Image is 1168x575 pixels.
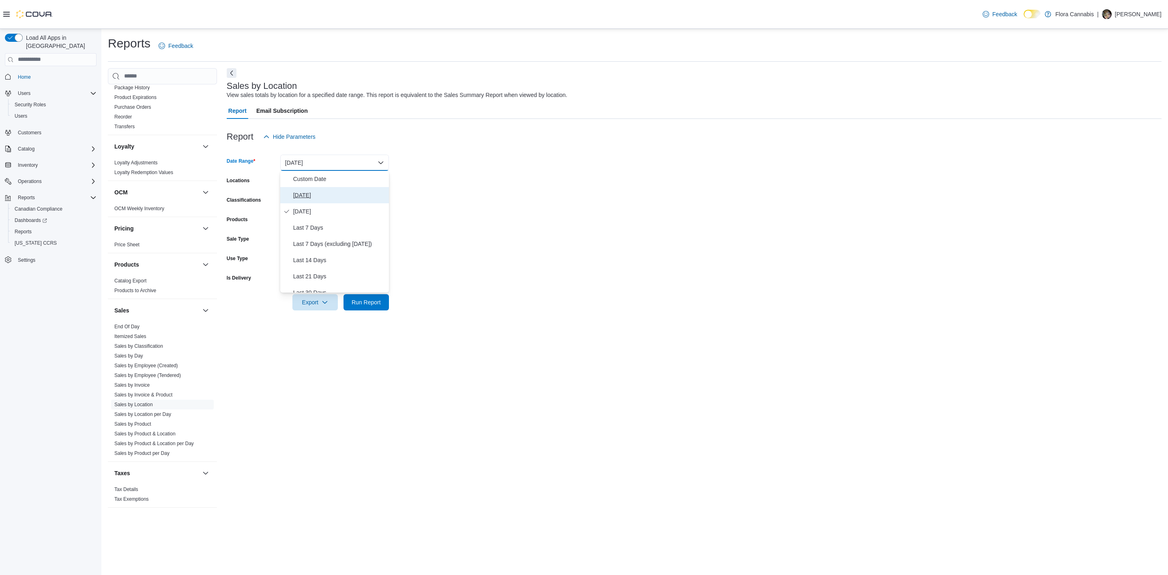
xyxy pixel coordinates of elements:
label: Sale Type [227,236,249,242]
a: Sales by Product & Location [114,431,176,437]
button: Catalog [2,143,100,155]
span: Sales by Product & Location per Day [114,440,194,447]
span: Canadian Compliance [11,204,97,214]
span: Reports [18,194,35,201]
a: Home [15,72,34,82]
button: [US_STATE] CCRS [8,237,100,249]
div: Select listbox [280,171,389,293]
a: Sales by Day [114,353,143,359]
p: [PERSON_NAME] [1115,9,1162,19]
a: Sales by Product & Location per Day [114,441,194,446]
div: OCM [108,204,217,217]
h1: Reports [108,35,150,52]
h3: OCM [114,188,128,196]
span: Last 7 Days [293,223,386,233]
label: Locations [227,177,250,184]
span: Sales by Invoice & Product [114,392,172,398]
button: [DATE] [280,155,389,171]
button: Inventory [15,160,41,170]
button: Settings [2,254,100,265]
span: Load All Apps in [GEOGRAPHIC_DATA] [23,34,97,50]
a: Dashboards [11,215,50,225]
span: Sales by Classification [114,343,163,349]
label: Products [227,216,248,223]
a: Sales by Invoice [114,382,150,388]
a: Transfers [114,124,135,129]
span: Inventory [18,162,38,168]
span: Users [18,90,30,97]
span: Product Expirations [114,94,157,101]
button: OCM [201,187,210,197]
span: Users [15,113,27,119]
label: Date Range [227,158,255,164]
span: Transfers [114,123,135,130]
a: Feedback [155,38,196,54]
span: Reports [15,193,97,202]
a: Itemized Sales [114,334,146,339]
span: [US_STATE] CCRS [15,240,57,246]
button: Sales [114,306,199,314]
button: Operations [15,177,45,186]
span: Purchase Orders [114,104,151,110]
span: Last 30 Days [293,288,386,297]
a: Price Sheet [114,242,140,248]
button: Taxes [201,468,210,478]
span: Last 7 Days (excluding [DATE]) [293,239,386,249]
button: Next [227,68,236,78]
span: Settings [18,257,35,263]
button: Loyalty [114,142,199,151]
a: Tax Exemptions [114,496,149,502]
button: Security Roles [8,99,100,110]
span: Operations [18,178,42,185]
span: End Of Day [114,323,140,330]
button: Users [2,88,100,99]
a: Package History [114,85,150,90]
button: Run Report [344,294,389,310]
h3: Pricing [114,224,133,233]
h3: Products [114,261,139,269]
a: Products to Archive [114,288,156,293]
span: Sales by Employee (Tendered) [114,372,181,379]
label: Use Type [227,255,248,262]
a: Sales by Product [114,421,151,427]
a: Sales by Employee (Created) [114,363,178,368]
button: Sales [201,306,210,315]
span: Washington CCRS [11,238,97,248]
button: Pricing [201,224,210,233]
h3: Report [227,132,253,142]
span: Users [15,88,97,98]
button: Loyalty [201,142,210,151]
span: Hide Parameters [273,133,316,141]
button: Operations [2,176,100,187]
a: Reports [11,227,35,237]
span: Price Sheet [114,241,140,248]
button: OCM [114,188,199,196]
button: Reports [15,193,38,202]
span: Sales by Employee (Created) [114,362,178,369]
a: Catalog Export [114,278,146,284]
span: Dashboards [11,215,97,225]
button: Reports [2,192,100,203]
span: Dashboards [15,217,47,224]
span: Custom Date [293,174,386,184]
button: Pricing [114,224,199,233]
a: Users [11,111,30,121]
a: Sales by Product per Day [114,450,170,456]
span: Package History [114,84,150,91]
span: OCM Weekly Inventory [114,205,164,212]
span: Sales by Product & Location [114,431,176,437]
span: Home [18,74,31,80]
a: Reorder [114,114,132,120]
button: Hide Parameters [260,129,319,145]
span: Feedback [992,10,1017,18]
a: Sales by Location per Day [114,411,171,417]
span: Report [228,103,247,119]
label: Classifications [227,197,261,203]
a: Sales by Location [114,402,153,407]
